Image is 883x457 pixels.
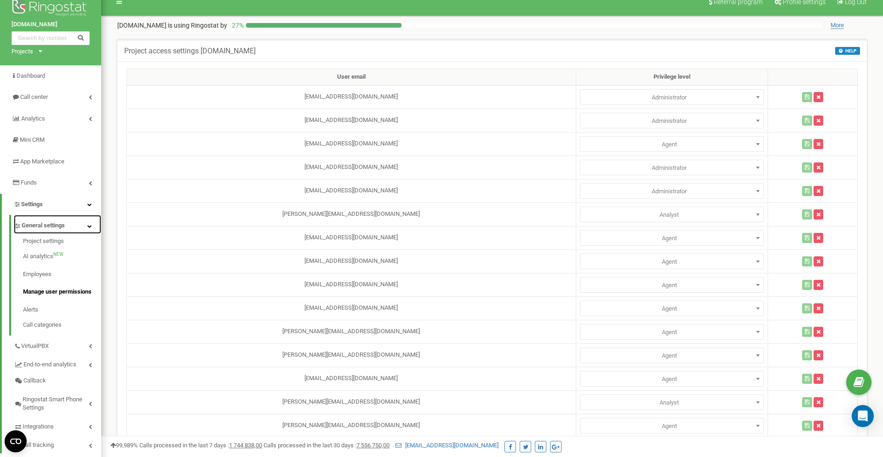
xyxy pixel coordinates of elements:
td: [EMAIL_ADDRESS][DOMAIN_NAME] [127,296,576,320]
span: Agent [583,420,761,433]
a: Alerts [23,301,101,319]
a: Ringostat Smart Phone Settings [14,389,101,416]
span: VirtualPBX [21,342,49,351]
span: Administrator [580,183,764,199]
span: Calls processed in the last 30 days : [264,442,390,449]
span: Agent [583,349,761,362]
span: Administrator [580,207,764,222]
a: General settings [14,215,101,234]
span: Agent [583,232,761,245]
span: Integrations [23,422,54,431]
span: Agent [583,373,761,386]
td: [EMAIL_ADDRESS][DOMAIN_NAME] [127,226,576,249]
span: Administrator [580,113,764,128]
td: [EMAIL_ADDRESS][DOMAIN_NAME] [127,249,576,273]
span: Administrator [583,115,761,127]
span: Administrator [580,394,764,410]
span: 99,989% [110,442,138,449]
span: Agent [583,279,761,292]
a: Call tracking [14,434,101,453]
span: Administrator [580,254,764,269]
span: Administrator [580,160,764,175]
span: Settings [21,201,43,208]
span: Administrator [580,230,764,246]
td: [EMAIL_ADDRESS][DOMAIN_NAME] [127,156,576,179]
td: [EMAIL_ADDRESS][DOMAIN_NAME] [127,179,576,202]
span: Agent [583,138,761,151]
span: Calls processed in the last 7 days : [139,442,262,449]
a: VirtualPBX [14,336,101,354]
a: Project settings [23,237,101,248]
th: Privilege level [576,69,768,86]
span: Funds [21,179,37,186]
td: [EMAIL_ADDRESS][DOMAIN_NAME] [127,367,576,390]
a: Call categories [23,318,101,330]
span: Dashboard [17,72,45,79]
span: Administrator [580,89,764,105]
span: Agent [583,302,761,315]
span: Ringostat Smart Phone Settings [23,395,89,412]
th: User email [127,69,576,86]
td: [EMAIL_ADDRESS][DOMAIN_NAME] [127,273,576,296]
span: Administrator [580,136,764,152]
p: [DOMAIN_NAME] [117,21,227,30]
a: Callback [14,373,101,389]
span: General settings [22,221,65,230]
span: is using Ringostat by [168,22,227,29]
span: Mini CRM [20,136,45,143]
span: Administrator [580,347,764,363]
td: [EMAIL_ADDRESS][DOMAIN_NAME] [127,109,576,132]
span: Administrator [583,162,761,174]
a: Integrations [14,416,101,435]
span: Callback [23,376,46,385]
a: Manage user permissions [23,283,101,301]
a: [EMAIL_ADDRESS][DOMAIN_NAME] [396,442,499,449]
span: Administrator [580,371,764,387]
span: Analytics [21,115,45,122]
td: [PERSON_NAME][EMAIL_ADDRESS][DOMAIN_NAME] [127,320,576,343]
span: Administrator [580,324,764,340]
td: [PERSON_NAME][EMAIL_ADDRESS][DOMAIN_NAME] [127,343,576,367]
a: [DOMAIN_NAME] [11,20,90,29]
u: 7 556 750,00 [356,442,390,449]
td: [PERSON_NAME][EMAIL_ADDRESS][DOMAIN_NAME] [127,390,576,414]
a: End-to-end analytics [14,354,101,373]
span: Administrator [580,418,764,434]
span: Call tracking [22,441,54,450]
a: AI analyticsNEW [23,248,101,266]
div: Projects [11,47,33,56]
input: Search by number [11,31,90,45]
span: End-to-end analytics [23,360,76,369]
span: Call center [20,93,48,100]
h5: Project access settings [DOMAIN_NAME] [124,47,256,55]
span: Administrator [580,277,764,293]
button: HELP [835,47,860,55]
p: 27 % [227,21,246,30]
span: Administrator [583,185,761,198]
span: More [831,22,844,29]
td: [PERSON_NAME][EMAIL_ADDRESS][DOMAIN_NAME] [127,202,576,226]
span: Administrator [583,91,761,104]
td: [PERSON_NAME][EMAIL_ADDRESS][DOMAIN_NAME] [127,414,576,437]
td: [EMAIL_ADDRESS][DOMAIN_NAME] [127,85,576,109]
a: Settings [2,194,101,215]
u: 1 744 838,00 [229,442,262,449]
span: Agent [583,326,761,339]
td: [EMAIL_ADDRESS][DOMAIN_NAME] [127,132,576,156]
span: App Marketplace [20,158,64,165]
span: Agent [583,255,761,268]
button: Open CMP widget [5,430,27,452]
span: Analyst [583,208,761,221]
div: Open Intercom Messenger [852,405,874,427]
span: Administrator [580,301,764,316]
span: Analyst [583,396,761,409]
a: Employees [23,266,101,283]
